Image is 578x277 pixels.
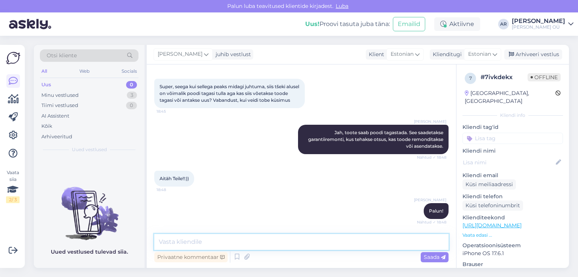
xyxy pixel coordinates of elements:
div: [PERSON_NAME] OÜ [512,24,565,30]
p: iPhone OS 17.6.1 [462,249,563,257]
div: 2 / 3 [6,196,20,203]
span: [PERSON_NAME] [158,50,202,58]
div: Kliendi info [462,112,563,119]
div: Klient [366,51,384,58]
span: Luba [333,3,351,9]
p: Kliendi telefon [462,193,563,200]
span: Super, seega kui sellega peaks midagi juhtuma, siis tšeki alusel on võimalik poodi tagasi tulla a... [160,84,300,103]
span: Saada [424,254,446,260]
span: Nähtud ✓ 18:48 [417,219,446,225]
div: Arhiveeri vestlus [504,49,562,60]
div: Tiimi vestlused [41,102,78,109]
span: 18:48 [157,187,185,193]
div: Vaata siia [6,169,20,203]
div: juhib vestlust [213,51,251,58]
p: Operatsioonisüsteem [462,242,563,249]
span: [PERSON_NAME] [414,197,446,203]
span: 18:45 [157,109,185,114]
div: Aktiivne [434,17,480,31]
span: Otsi kliente [47,52,77,60]
p: Kliendi tag'id [462,123,563,131]
span: Nähtud ✓ 18:48 [417,155,446,160]
p: Vaata edasi ... [462,232,563,239]
span: Estonian [468,50,491,58]
div: 0 [126,102,137,109]
p: Kliendi email [462,171,563,179]
button: Emailid [393,17,425,31]
b: Uus! [305,20,319,28]
div: Minu vestlused [41,92,79,99]
div: [GEOGRAPHIC_DATA], [GEOGRAPHIC_DATA] [465,89,555,105]
input: Lisa nimi [463,158,554,167]
div: Web [78,66,91,76]
a: [URL][DOMAIN_NAME] [462,222,522,229]
span: [PERSON_NAME] [414,119,446,124]
div: 3 [127,92,137,99]
a: [PERSON_NAME][PERSON_NAME] OÜ [512,18,573,30]
img: No chats [34,173,144,241]
div: Uus [41,81,51,89]
div: Kõik [41,122,52,130]
div: Arhiveeritud [41,133,72,141]
span: Uued vestlused [72,146,107,153]
div: Küsi telefoninumbrit [462,200,523,211]
input: Lisa tag [462,133,563,144]
span: Palun! [429,208,443,214]
div: All [40,66,49,76]
span: 7 [469,75,472,81]
img: Askly Logo [6,51,20,65]
div: Privaatne kommentaar [154,252,228,262]
div: AR [498,19,509,29]
p: Kliendi nimi [462,147,563,155]
div: [PERSON_NAME] [512,18,565,24]
span: Aitäh Teile!!:)) [160,176,189,181]
p: Brauser [462,260,563,268]
p: Uued vestlused tulevad siia. [51,248,128,256]
span: Estonian [391,50,414,58]
div: AI Assistent [41,112,69,120]
div: Socials [120,66,138,76]
div: Proovi tasuta juba täna: [305,20,390,29]
div: 0 [126,81,137,89]
div: # 7ivkdekx [481,73,528,82]
span: Jah, toote saab poodi tagastada. See saadetakse garantiiremonti, kus tehakse otsus, kas toode rem... [308,130,444,149]
span: Offline [528,73,561,81]
p: Klienditeekond [462,214,563,222]
div: Klienditugi [430,51,462,58]
div: Küsi meiliaadressi [462,179,516,190]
